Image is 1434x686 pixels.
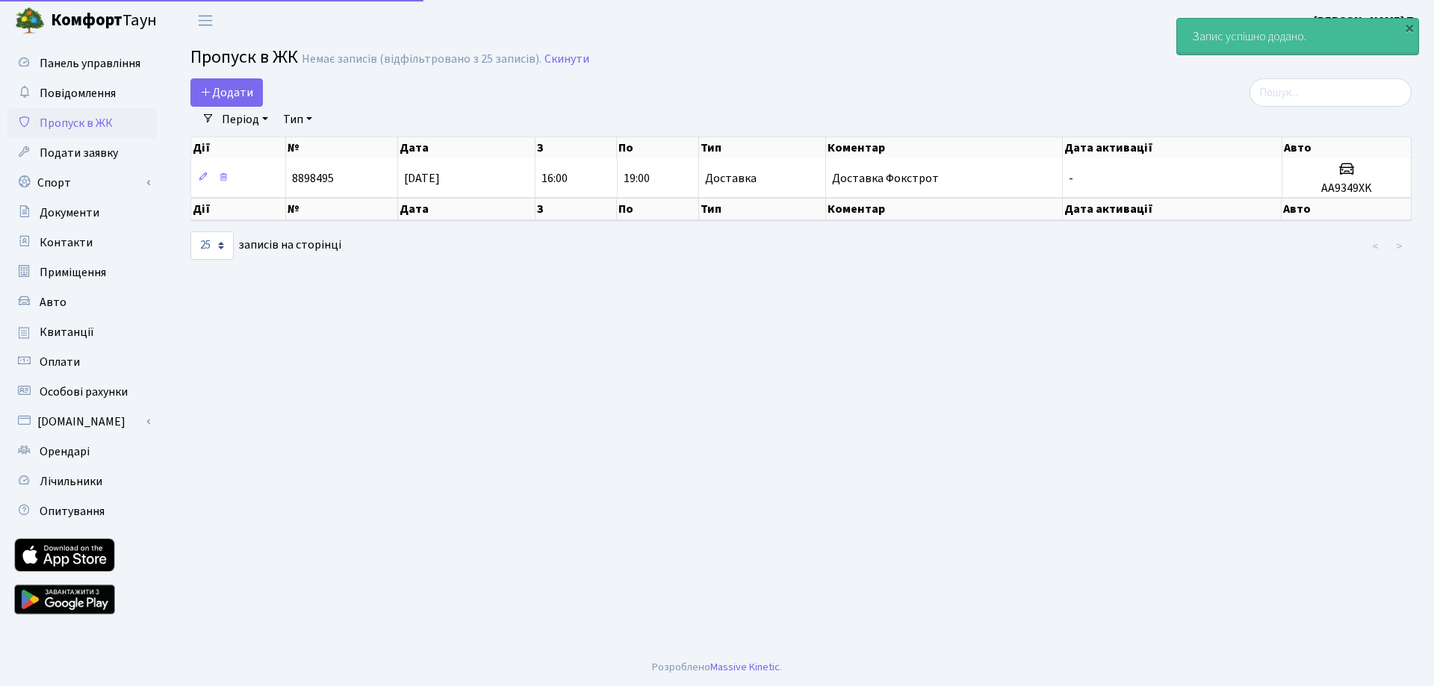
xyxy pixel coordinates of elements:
[705,172,757,184] span: Доставка
[40,115,113,131] span: Пропуск в ЖК
[190,44,298,70] span: Пропуск в ЖК
[1282,137,1412,158] th: Авто
[7,407,157,437] a: [DOMAIN_NAME]
[40,294,66,311] span: Авто
[541,170,568,187] span: 16:00
[191,137,286,158] th: Дії
[826,137,1062,158] th: Коментар
[40,55,140,72] span: Панель управління
[216,107,274,132] a: Період
[7,317,157,347] a: Квитанції
[7,347,157,377] a: Оплати
[1177,19,1418,54] div: Запис успішно додано.
[832,170,939,187] span: Доставка Фокстрот
[302,52,541,66] div: Немає записів (відфільтровано з 25 записів).
[536,198,618,220] th: З
[190,78,263,107] a: Додати
[7,78,157,108] a: Повідомлення
[51,8,122,32] b: Комфорт
[699,137,826,158] th: Тип
[7,228,157,258] a: Контакти
[1288,181,1405,196] h5: AA9349XK
[190,231,341,260] label: записів на сторінці
[7,198,157,228] a: Документи
[7,377,157,407] a: Особові рахунки
[40,145,118,161] span: Подати заявку
[190,231,234,260] select: записів на сторінці
[7,287,157,317] a: Авто
[398,198,536,220] th: Дата
[40,443,90,460] span: Орендарі
[40,205,99,221] span: Документи
[40,503,105,520] span: Опитування
[40,354,80,370] span: Оплати
[699,198,826,220] th: Тип
[40,324,94,340] span: Квитанції
[536,137,618,158] th: З
[40,473,102,490] span: Лічильники
[292,170,334,187] span: 8898495
[1063,137,1282,158] th: Дата активації
[286,198,399,220] th: №
[7,496,157,526] a: Опитування
[286,137,399,158] th: №
[7,49,157,78] a: Панель управління
[15,6,45,36] img: logo.png
[1069,170,1073,187] span: -
[40,234,93,251] span: Контакти
[7,467,157,496] a: Лічильники
[1250,78,1412,107] input: Пошук...
[200,84,253,101] span: Додати
[1314,12,1416,30] a: [PERSON_NAME] Т.
[7,108,157,138] a: Пропуск в ЖК
[1063,198,1282,220] th: Дата активації
[544,52,589,66] a: Скинути
[1314,13,1416,29] b: [PERSON_NAME] Т.
[826,198,1062,220] th: Коментар
[187,8,224,33] button: Переключити навігацію
[398,137,536,158] th: Дата
[404,170,440,187] span: [DATE]
[710,659,780,675] a: Massive Kinetic
[7,168,157,198] a: Спорт
[652,659,782,676] div: Розроблено .
[40,384,128,400] span: Особові рахунки
[277,107,318,132] a: Тип
[51,8,157,34] span: Таун
[617,198,699,220] th: По
[7,437,157,467] a: Орендарі
[191,198,286,220] th: Дії
[624,170,650,187] span: 19:00
[1282,198,1412,220] th: Авто
[40,264,106,281] span: Приміщення
[7,258,157,287] a: Приміщення
[40,85,116,102] span: Повідомлення
[7,138,157,168] a: Подати заявку
[1402,20,1417,35] div: ×
[617,137,699,158] th: По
